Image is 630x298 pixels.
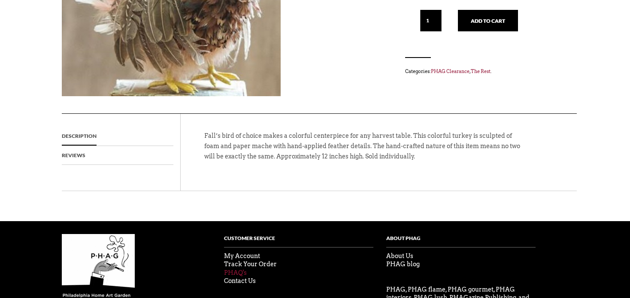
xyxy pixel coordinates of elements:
[224,261,277,268] a: Track Your Order
[386,261,420,268] a: PHAG blog
[204,131,522,170] p: Fall’s bird of choice makes a colorful centerpiece for any harvest table. This colorful turkey is...
[224,234,373,248] h4: Customer Service
[62,127,97,146] a: Description
[458,10,518,31] button: Add to cart
[386,234,536,248] h4: About PHag
[431,68,469,74] a: PHAG Clearance
[224,269,247,276] a: PHAQ's
[405,67,568,76] span: Categories: , .
[224,277,256,284] a: Contact Us
[471,68,491,74] a: The Rest
[62,146,85,165] a: Reviews
[386,252,413,259] a: About Us
[224,252,260,259] a: My Account
[420,10,442,31] input: Qty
